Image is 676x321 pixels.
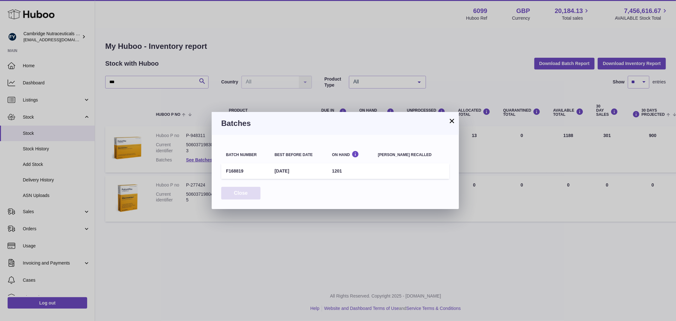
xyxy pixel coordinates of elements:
td: F168819 [221,163,270,179]
div: Batch number [226,153,265,157]
button: × [448,117,456,125]
div: On Hand [332,151,369,157]
div: [PERSON_NAME] recalled [378,153,445,157]
td: 1201 [327,163,373,179]
div: Best before date [274,153,322,157]
td: [DATE] [270,163,327,179]
h3: Batches [221,118,449,128]
button: Close [221,187,261,200]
